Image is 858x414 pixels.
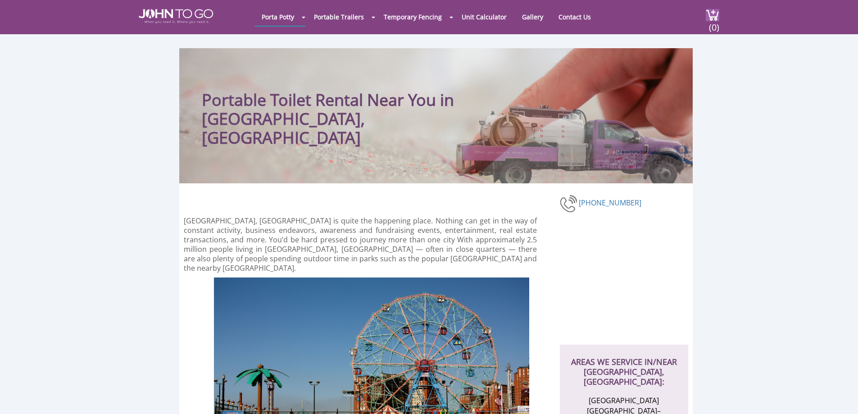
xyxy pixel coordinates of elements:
h2: AREAS WE SERVICE IN/NEAR [GEOGRAPHIC_DATA], [GEOGRAPHIC_DATA]: [569,345,679,387]
a: [PHONE_NUMBER] [579,197,641,207]
li: [GEOGRAPHIC_DATA] [580,396,668,406]
a: Contact Us [552,8,598,26]
img: phone-number [560,194,579,214]
p: [GEOGRAPHIC_DATA], [GEOGRAPHIC_DATA] is quite the happening place. Nothing can get in the way of ... [184,216,537,273]
a: Portable Trailers [307,8,371,26]
a: Temporary Fencing [377,8,449,26]
img: Truck [445,100,688,183]
a: Unit Calculator [455,8,513,26]
a: Gallery [515,8,550,26]
img: cart a [706,9,719,21]
a: Porta Potty [255,8,301,26]
span: (0) [708,14,719,33]
img: JOHN to go [139,9,213,23]
h1: Portable Toilet Rental Near You in [GEOGRAPHIC_DATA], [GEOGRAPHIC_DATA] [202,66,492,147]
